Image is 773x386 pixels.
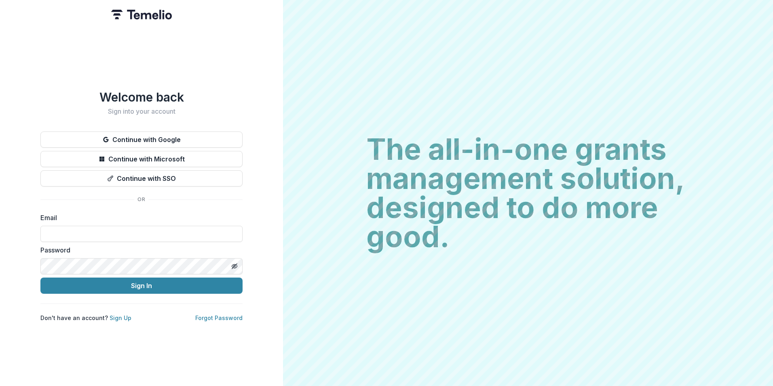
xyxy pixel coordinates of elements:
label: Email [40,213,238,223]
button: Continue with Microsoft [40,151,243,167]
p: Don't have an account? [40,314,131,322]
label: Password [40,245,238,255]
button: Sign In [40,278,243,294]
button: Continue with SSO [40,170,243,187]
a: Sign Up [110,314,131,321]
h1: Welcome back [40,90,243,104]
h2: Sign into your account [40,108,243,115]
img: Temelio [111,10,172,19]
a: Forgot Password [195,314,243,321]
button: Continue with Google [40,131,243,148]
button: Toggle password visibility [228,260,241,273]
